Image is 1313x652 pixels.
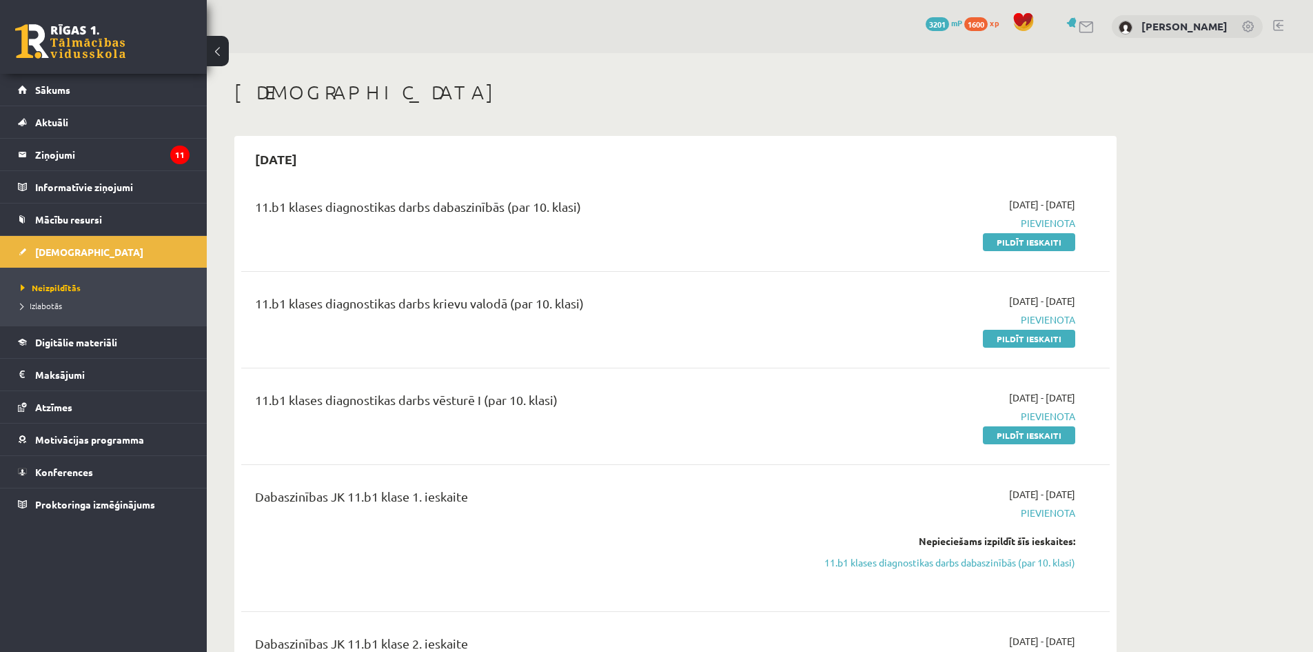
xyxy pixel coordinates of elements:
[18,488,190,520] a: Proktoringa izmēģinājums
[815,555,1075,570] a: 11.b1 klases diagnostikas darbs dabaszinībās (par 10. klasi)
[18,326,190,358] a: Digitālie materiāli
[255,487,795,513] div: Dabaszinības JK 11.b1 klase 1. ieskaite
[35,213,102,226] span: Mācību resursi
[35,498,155,511] span: Proktoringa izmēģinājums
[815,313,1075,327] span: Pievienota
[815,534,1075,549] div: Nepieciešams izpildīt šīs ieskaites:
[983,233,1075,251] a: Pildīt ieskaiti
[926,17,962,28] a: 3201 mP
[21,300,62,311] span: Izlabotās
[18,171,190,203] a: Informatīvie ziņojumi
[1009,294,1075,308] span: [DATE] - [DATE]
[35,401,72,413] span: Atzīmes
[18,456,190,488] a: Konferences
[241,143,311,175] h2: [DATE]
[18,359,190,391] a: Maksājumi
[815,216,1075,230] span: Pievienota
[35,139,190,170] legend: Ziņojumi
[35,433,144,446] span: Motivācijas programma
[1141,19,1228,33] a: [PERSON_NAME]
[1009,487,1075,502] span: [DATE] - [DATE]
[964,17,988,31] span: 1600
[18,139,190,170] a: Ziņojumi11
[18,106,190,138] a: Aktuāli
[964,17,1006,28] a: 1600 xp
[1009,197,1075,212] span: [DATE] - [DATE]
[983,330,1075,348] a: Pildīt ieskaiti
[35,336,117,348] span: Digitālie materiāli
[1009,634,1075,649] span: [DATE] - [DATE]
[170,146,190,164] i: 11
[951,17,962,28] span: mP
[18,74,190,106] a: Sākums
[926,17,949,31] span: 3201
[21,299,193,312] a: Izlabotās
[35,466,93,478] span: Konferences
[815,409,1075,424] span: Pievienota
[18,236,190,268] a: [DEMOGRAPHIC_DATA]
[35,83,70,96] span: Sākums
[1009,391,1075,405] span: [DATE] - [DATE]
[18,424,190,455] a: Motivācijas programma
[15,24,125,59] a: Rīgas 1. Tālmācības vidusskola
[35,116,68,128] span: Aktuāli
[255,391,795,416] div: 11.b1 klases diagnostikas darbs vēsturē I (par 10. klasi)
[35,359,190,391] legend: Maksājumi
[21,281,193,294] a: Neizpildītās
[18,204,190,235] a: Mācību resursi
[234,81,1117,104] h1: [DEMOGRAPHIC_DATA]
[1119,21,1132,34] img: Viktorija Borhova
[21,282,81,293] span: Neizpildītās
[255,294,795,319] div: 11.b1 klases diagnostikas darbs krievu valodā (par 10. klasi)
[990,17,999,28] span: xp
[35,171,190,203] legend: Informatīvie ziņojumi
[815,506,1075,520] span: Pievienota
[18,391,190,423] a: Atzīmes
[35,246,143,258] span: [DEMOGRAPHIC_DATA]
[255,197,795,223] div: 11.b1 klases diagnostikas darbs dabaszinībās (par 10. klasi)
[983,426,1075,444] a: Pildīt ieskaiti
